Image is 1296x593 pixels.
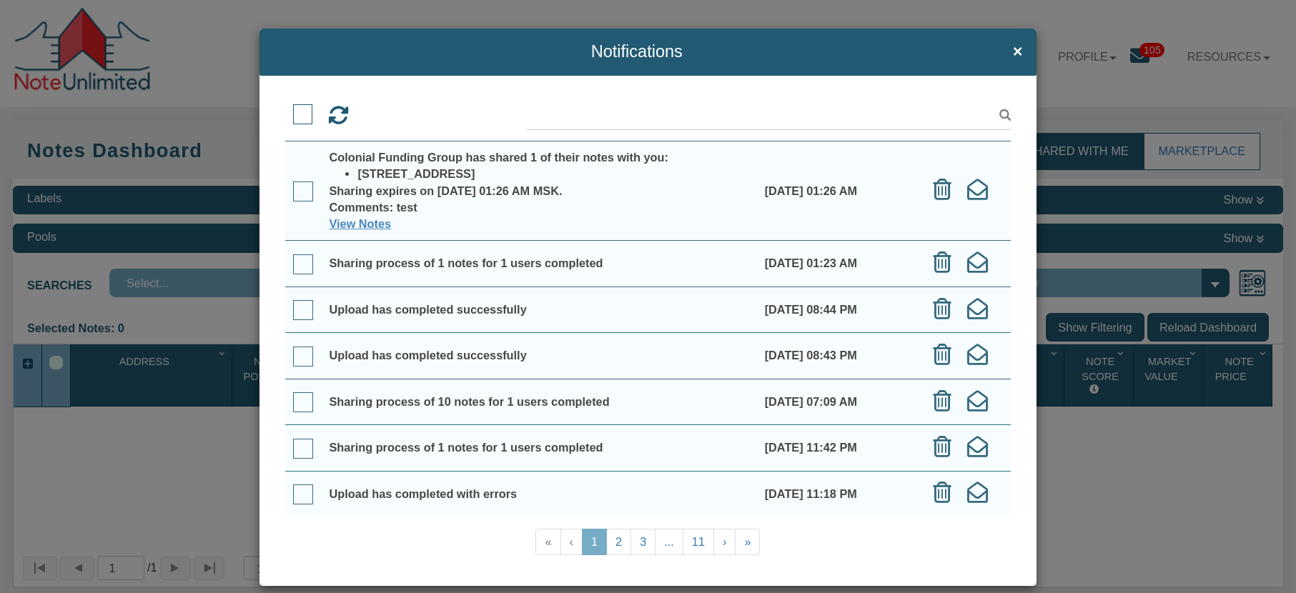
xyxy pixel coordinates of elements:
[757,141,916,241] td: [DATE] 01:26 AM
[329,486,748,502] div: Upload has completed with errors
[535,529,560,555] a: «
[1013,43,1023,61] span: ×
[560,529,583,555] a: ‹
[757,333,916,379] td: [DATE] 08:43 PM
[606,529,631,555] a: 2
[655,529,683,555] a: ...
[735,529,760,555] a: »
[329,217,391,230] a: View Notes
[683,529,714,555] a: 11
[357,166,748,182] li: [STREET_ADDRESS]
[329,199,748,216] div: Comments: test
[329,302,748,318] div: Upload has completed successfully
[757,471,916,517] td: [DATE] 11:18 PM
[329,255,748,271] div: Sharing process of 1 notes for 1 users completed
[274,43,1000,61] span: Notifications
[757,241,916,286] td: [DATE] 01:23 AM
[329,394,748,410] div: Sharing process of 10 notes for 1 users completed
[582,529,607,555] a: 1
[329,347,748,364] div: Upload has completed successfully
[713,529,736,555] a: ›
[329,149,748,166] div: Colonial Funding Group has shared 1 of their notes with you:
[630,529,656,555] a: 3
[757,379,916,424] td: [DATE] 07:09 AM
[757,286,916,332] td: [DATE] 08:44 PM
[329,183,748,199] div: Sharing expires on [DATE] 01:26 AM MSK.
[757,425,916,471] td: [DATE] 11:42 PM
[329,439,748,456] div: Sharing process of 1 notes for 1 users completed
